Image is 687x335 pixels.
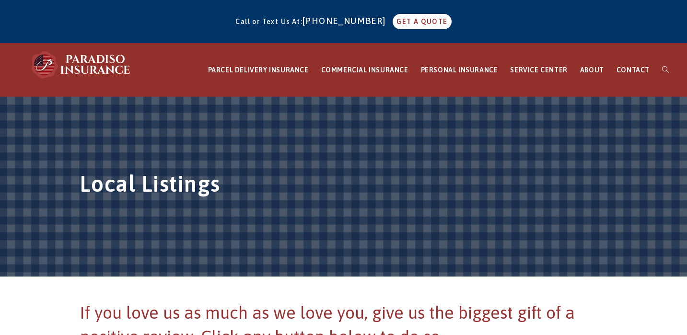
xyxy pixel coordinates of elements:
a: PERSONAL INSURANCE [415,44,504,97]
span: CONTACT [617,66,650,74]
a: SERVICE CENTER [504,44,573,97]
span: Call or Text Us At: [235,18,303,25]
h1: Local Listings [80,169,607,204]
a: PARCEL DELIVERY INSURANCE [202,44,315,97]
a: GET A QUOTE [393,14,451,29]
a: [PHONE_NUMBER] [303,16,391,26]
span: PARCEL DELIVERY INSURANCE [208,66,309,74]
a: CONTACT [610,44,656,97]
span: SERVICE CENTER [510,66,567,74]
span: COMMERCIAL INSURANCE [321,66,408,74]
span: ABOUT [580,66,604,74]
span: PERSONAL INSURANCE [421,66,498,74]
a: ABOUT [574,44,610,97]
a: COMMERCIAL INSURANCE [315,44,415,97]
img: Paradiso Insurance [29,50,134,79]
